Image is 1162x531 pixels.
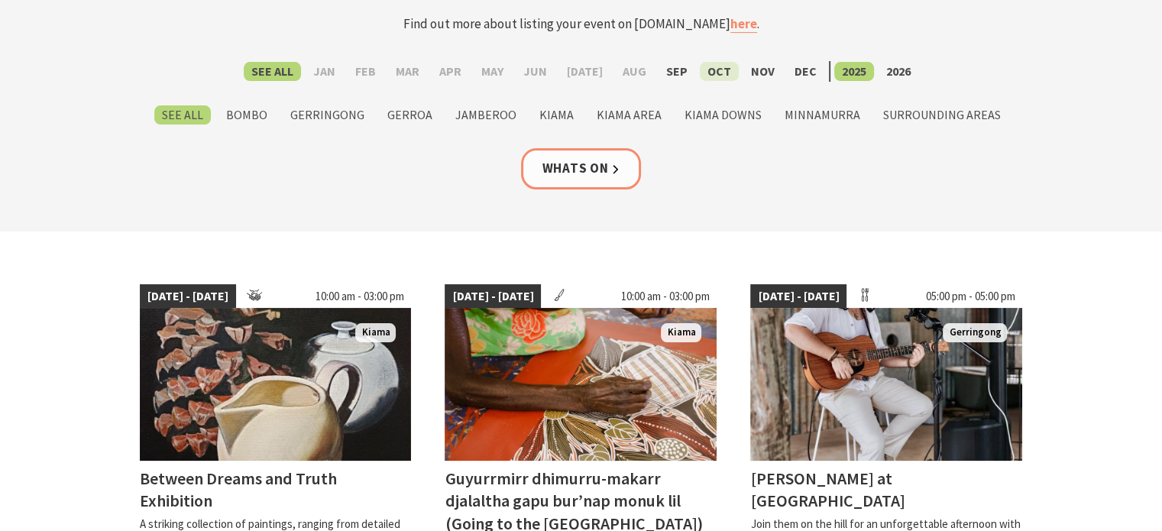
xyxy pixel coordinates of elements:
label: See All [244,62,301,81]
label: Bombo [218,105,275,125]
span: [DATE] - [DATE] [750,284,846,309]
label: Minnamurra [777,105,868,125]
label: Jan [306,62,343,81]
span: 10:00 am - 03:00 pm [307,284,411,309]
h4: Between Dreams and Truth Exhibition [140,468,337,511]
p: Find out more about listing your event on [DOMAIN_NAME] . [282,14,881,34]
span: 10:00 am - 03:00 pm [613,284,717,309]
img: Aboriginal artist Joy Borruwa sitting on the floor painting [445,308,717,461]
label: Gerroa [380,105,440,125]
label: Mar [388,62,427,81]
label: Gerringong [283,105,372,125]
label: 2025 [834,62,874,81]
h4: [PERSON_NAME] at [GEOGRAPHIC_DATA] [750,468,905,511]
span: 05:00 pm - 05:00 pm [918,284,1022,309]
label: Jun [516,62,555,81]
a: here [730,15,757,33]
span: [DATE] - [DATE] [445,284,541,309]
img: Tayvin Martins [750,308,1022,461]
label: Aug [615,62,654,81]
label: Kiama Area [589,105,669,125]
label: Kiama [532,105,581,125]
label: 2026 [879,62,918,81]
label: Dec [787,62,824,81]
label: Kiama Downs [677,105,769,125]
span: Gerringong [943,323,1007,342]
label: Oct [700,62,739,81]
label: Feb [348,62,384,81]
span: [DATE] - [DATE] [140,284,236,309]
label: [DATE] [559,62,610,81]
label: Apr [432,62,469,81]
label: Nov [743,62,782,81]
label: Sep [659,62,695,81]
label: Jamberoo [448,105,524,125]
label: See All [154,105,211,125]
a: Whats On [521,148,642,189]
label: May [474,62,511,81]
span: Kiama [661,323,701,342]
label: Surrounding Areas [876,105,1008,125]
span: Kiama [355,323,396,342]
